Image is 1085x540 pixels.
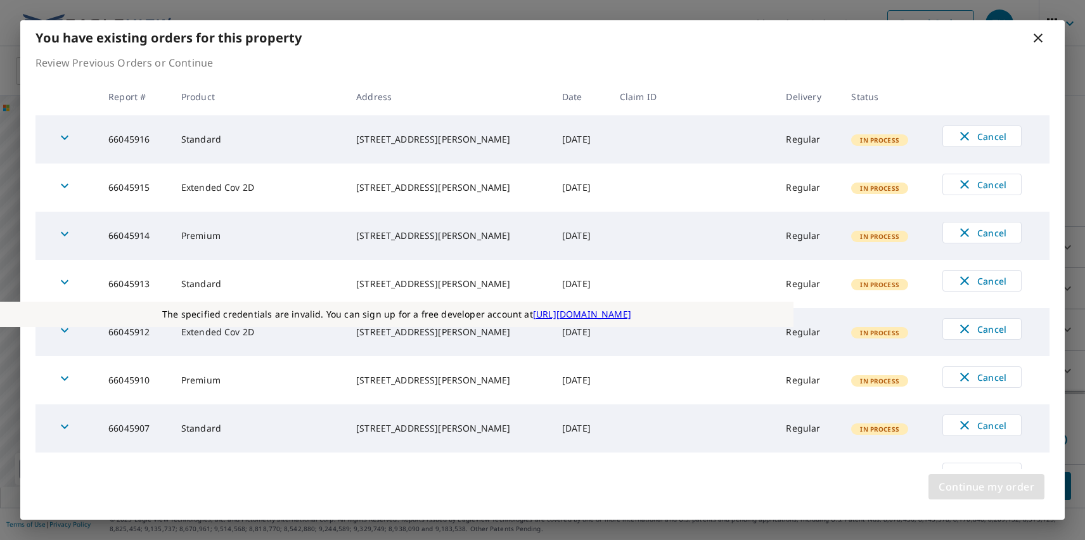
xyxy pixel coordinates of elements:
[98,212,171,260] td: 66045914
[852,328,907,337] span: In Process
[956,273,1008,288] span: Cancel
[552,260,610,308] td: [DATE]
[356,229,542,242] div: [STREET_ADDRESS][PERSON_NAME]
[356,133,542,146] div: [STREET_ADDRESS][PERSON_NAME]
[98,115,171,164] td: 66045916
[356,278,542,290] div: [STREET_ADDRESS][PERSON_NAME]
[776,115,841,164] td: Regular
[98,308,171,356] td: 66045912
[98,356,171,404] td: 66045910
[942,125,1022,147] button: Cancel
[956,418,1008,433] span: Cancel
[171,115,346,164] td: Standard
[776,356,841,404] td: Regular
[171,356,346,404] td: Premium
[776,308,841,356] td: Regular
[841,78,932,115] th: Status
[852,232,907,241] span: In Process
[552,308,610,356] td: [DATE]
[98,164,171,212] td: 66045915
[171,78,346,115] th: Product
[171,212,346,260] td: Premium
[356,181,542,194] div: [STREET_ADDRESS][PERSON_NAME]
[552,356,610,404] td: [DATE]
[956,177,1008,192] span: Cancel
[98,453,171,501] td: 66045906
[171,308,346,356] td: Extended Cov 2D
[98,260,171,308] td: 66045913
[346,78,552,115] th: Address
[171,404,346,453] td: Standard
[956,466,1008,481] span: Cancel
[533,308,631,320] a: [URL][DOMAIN_NAME]
[942,270,1022,292] button: Cancel
[552,164,610,212] td: [DATE]
[928,474,1044,499] button: Continue my order
[776,78,841,115] th: Delivery
[35,55,1050,70] p: Review Previous Orders or Continue
[956,225,1008,240] span: Cancel
[942,318,1022,340] button: Cancel
[171,164,346,212] td: Extended Cov 2D
[552,212,610,260] td: [DATE]
[956,370,1008,385] span: Cancel
[942,222,1022,243] button: Cancel
[852,376,907,385] span: In Process
[776,164,841,212] td: Regular
[852,425,907,434] span: In Process
[610,78,776,115] th: Claim ID
[942,415,1022,436] button: Cancel
[552,404,610,453] td: [DATE]
[356,374,542,387] div: [STREET_ADDRESS][PERSON_NAME]
[171,453,346,501] td: Extended Cov 2D
[552,453,610,501] td: [DATE]
[956,321,1008,337] span: Cancel
[956,129,1008,144] span: Cancel
[356,422,542,435] div: [STREET_ADDRESS][PERSON_NAME]
[98,404,171,453] td: 66045907
[942,174,1022,195] button: Cancel
[776,453,841,501] td: Regular
[852,184,907,193] span: In Process
[852,280,907,289] span: In Process
[552,115,610,164] td: [DATE]
[942,366,1022,388] button: Cancel
[356,326,542,338] div: [STREET_ADDRESS][PERSON_NAME]
[776,260,841,308] td: Regular
[776,212,841,260] td: Regular
[942,463,1022,484] button: Cancel
[171,260,346,308] td: Standard
[776,404,841,453] td: Regular
[939,478,1034,496] span: Continue my order
[98,78,171,115] th: Report #
[852,136,907,145] span: In Process
[35,29,302,46] b: You have existing orders for this property
[552,78,610,115] th: Date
